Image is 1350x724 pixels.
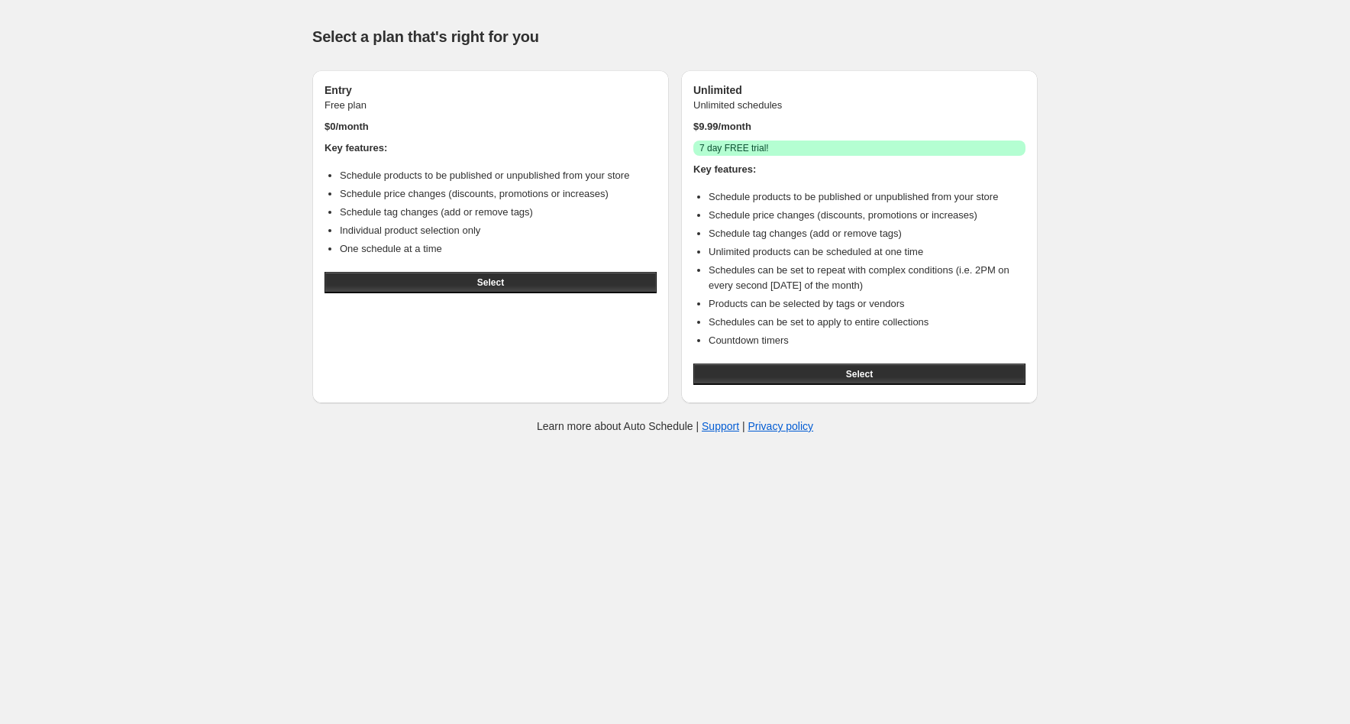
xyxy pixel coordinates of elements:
[477,276,504,289] span: Select
[699,142,769,154] span: 7 day FREE trial!
[709,263,1025,293] li: Schedules can be set to repeat with complex conditions (i.e. 2PM on every second [DATE] of the mo...
[325,272,657,293] button: Select
[312,27,1038,46] h1: Select a plan that's right for you
[748,420,814,432] a: Privacy policy
[709,226,1025,241] li: Schedule tag changes (add or remove tags)
[709,208,1025,223] li: Schedule price changes (discounts, promotions or increases)
[340,241,657,257] li: One schedule at a time
[693,98,1025,113] p: Unlimited schedules
[709,296,1025,312] li: Products can be selected by tags or vendors
[693,162,1025,177] h4: Key features:
[340,168,657,183] li: Schedule products to be published or unpublished from your store
[325,98,657,113] p: Free plan
[340,186,657,202] li: Schedule price changes (discounts, promotions or increases)
[846,368,873,380] span: Select
[693,119,1025,134] p: $ 9.99 /month
[702,420,739,432] a: Support
[340,223,657,238] li: Individual product selection only
[325,82,657,98] h3: Entry
[693,82,1025,98] h3: Unlimited
[325,119,657,134] p: $ 0 /month
[693,364,1025,385] button: Select
[325,141,657,156] h4: Key features:
[709,244,1025,260] li: Unlimited products can be scheduled at one time
[340,205,657,220] li: Schedule tag changes (add or remove tags)
[709,189,1025,205] li: Schedule products to be published or unpublished from your store
[709,315,1025,330] li: Schedules can be set to apply to entire collections
[709,333,1025,348] li: Countdown timers
[537,419,813,434] p: Learn more about Auto Schedule | |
